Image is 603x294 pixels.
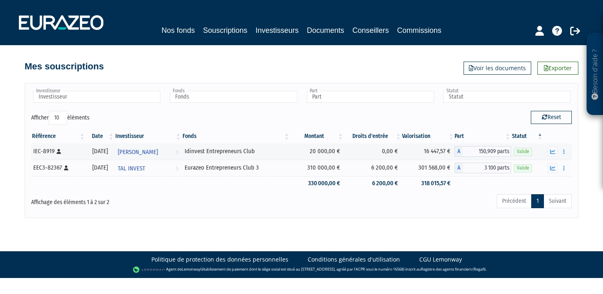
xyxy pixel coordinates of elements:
th: Montant: activer pour trier la colonne par ordre croissant [290,129,344,143]
span: A [455,146,463,157]
i: Voir l'investisseur [176,161,178,176]
a: Registre des agents financiers (Regafi) [421,266,486,272]
td: 301 568,00 € [402,160,455,176]
a: Investisseurs [256,25,299,36]
div: Eurazeo Entrepreneurs Club 3 [185,163,287,172]
span: 150,909 parts [463,146,511,157]
a: [PERSON_NAME] [114,143,182,160]
td: 16 447,57 € [402,143,455,160]
a: Nos fonds [162,25,195,36]
span: TAL INVEST [118,161,145,176]
a: Souscriptions [203,25,247,37]
td: 330 000,00 € [290,176,344,191]
a: Lemonway [182,266,201,272]
a: CGU Lemonway [419,255,462,264]
a: Commissions [397,25,441,36]
div: IEC-8919 [33,147,83,156]
th: Investisseur: activer pour trier la colonne par ordre croissant [114,129,182,143]
span: A [455,163,463,173]
div: A - Eurazeo Entrepreneurs Club 3 [455,163,511,173]
div: Affichage des éléments 1 à 2 sur 2 [31,193,249,207]
th: Fonds: activer pour trier la colonne par ordre croissant [182,129,290,143]
td: 0,00 € [344,143,402,160]
label: Afficher éléments [31,111,89,125]
span: Valide [514,148,532,156]
a: TAL INVEST [114,160,182,176]
div: A - Idinvest Entrepreneurs Club [455,146,511,157]
div: EEC3-82367 [33,163,83,172]
th: Droits d'entrée: activer pour trier la colonne par ordre croissant [344,129,402,143]
div: - Agent de (établissement de paiement dont le siège social est situé au [STREET_ADDRESS], agréé p... [8,266,595,274]
th: Part: activer pour trier la colonne par ordre croissant [455,129,511,143]
img: 1732889491-logotype_eurazeo_blanc_rvb.png [19,15,103,30]
a: Documents [307,25,344,36]
th: Statut : activer pour trier la colonne par ordre d&eacute;croissant [511,129,544,143]
span: Valide [514,164,532,172]
h4: Mes souscriptions [25,62,104,71]
div: [DATE] [89,147,112,156]
span: [PERSON_NAME] [118,145,158,160]
select: Afficheréléments [49,111,67,125]
a: Voir les documents [464,62,531,75]
a: 1 [531,194,544,208]
button: Reset [531,111,572,124]
i: [Français] Personne physique [64,165,69,170]
a: Politique de protection des données personnelles [151,255,288,264]
div: [DATE] [89,163,112,172]
i: Voir l'investisseur [176,145,178,160]
td: 6 200,00 € [344,160,402,176]
td: 318 015,57 € [402,176,455,191]
a: Conseillers [352,25,389,36]
a: Conditions générales d'utilisation [308,255,400,264]
img: logo-lemonway.png [133,266,164,274]
td: 6 200,00 € [344,176,402,191]
i: [Français] Personne physique [57,149,61,154]
th: Valorisation: activer pour trier la colonne par ordre croissant [402,129,455,143]
th: Date: activer pour trier la colonne par ordre croissant [86,129,114,143]
span: 3 100 parts [463,163,511,173]
p: Besoin d'aide ? [590,37,600,111]
td: 310 000,00 € [290,160,344,176]
td: 20 000,00 € [290,143,344,160]
th: Référence : activer pour trier la colonne par ordre croissant [31,129,86,143]
a: Exporter [537,62,578,75]
div: Idinvest Entrepreneurs Club [185,147,287,156]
